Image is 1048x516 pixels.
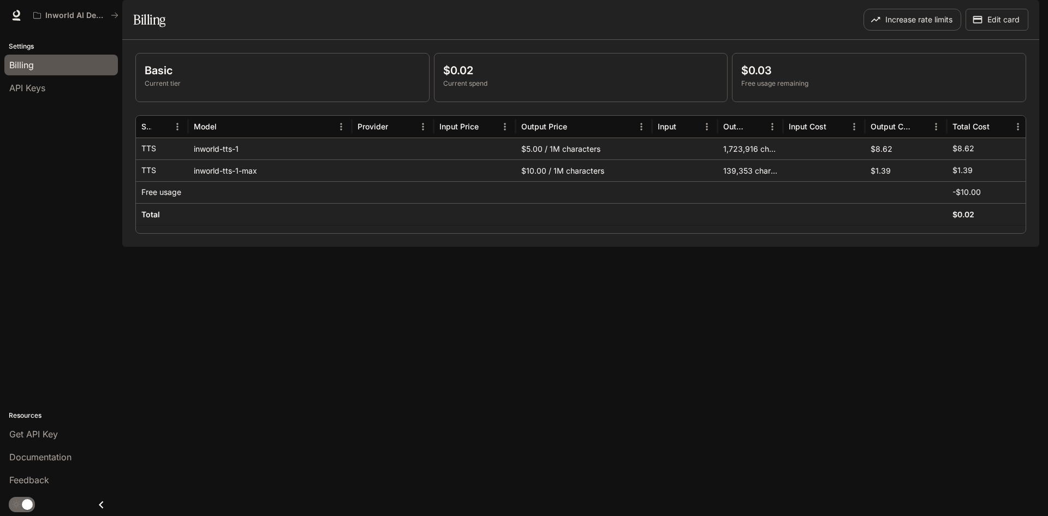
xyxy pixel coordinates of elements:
p: Inworld AI Demos [45,11,106,20]
div: Output Cost [871,122,910,131]
div: Output [723,122,747,131]
button: Sort [748,118,764,135]
p: TTS [141,165,156,176]
button: Menu [1010,118,1026,135]
button: Edit card [966,9,1028,31]
div: $10.00 / 1M characters [516,159,652,181]
div: Service [141,122,152,131]
div: inworld-tts-1-max [188,159,352,181]
button: Sort [153,118,169,135]
h6: Total [141,209,160,220]
h1: Billing [133,9,165,31]
div: $5.00 / 1M characters [516,138,652,159]
h6: $0.02 [952,209,974,220]
div: inworld-tts-1 [188,138,352,159]
div: $1.39 [865,159,947,181]
button: Sort [389,118,406,135]
button: Sort [480,118,496,135]
button: Increase rate limits [864,9,961,31]
div: $8.62 [865,138,947,159]
p: Current tier [145,79,420,88]
div: Input Price [439,122,479,131]
div: Model [194,122,217,131]
button: Menu [928,118,944,135]
p: $8.62 [952,143,974,154]
button: Sort [568,118,585,135]
button: Menu [497,118,513,135]
button: Sort [912,118,928,135]
p: Free usage [141,187,181,198]
p: $0.02 [443,62,719,79]
div: Input [658,122,676,131]
div: Output Price [521,122,567,131]
button: Menu [764,118,781,135]
button: Menu [633,118,650,135]
div: 1,723,916 characters [718,138,783,159]
button: All workspaces [28,4,123,26]
button: Sort [677,118,694,135]
button: Menu [169,118,186,135]
p: TTS [141,143,156,154]
button: Menu [846,118,862,135]
div: Input Cost [789,122,826,131]
p: Free usage remaining [741,79,1017,88]
button: Menu [415,118,431,135]
p: Basic [145,62,420,79]
button: Menu [333,118,349,135]
p: $1.39 [952,165,973,176]
p: $0.03 [741,62,1017,79]
button: Sort [827,118,844,135]
p: Current spend [443,79,719,88]
div: Provider [358,122,388,131]
div: Total Cost [952,122,990,131]
button: Sort [991,118,1007,135]
div: 139,353 characters [718,159,783,181]
button: Menu [699,118,715,135]
p: -$10.00 [952,187,981,198]
button: Sort [218,118,234,135]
